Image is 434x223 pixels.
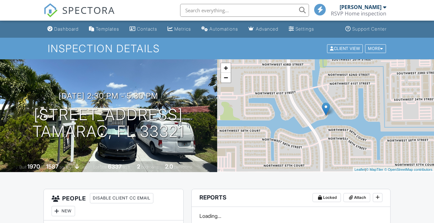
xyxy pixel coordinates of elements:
div: Metrics [174,26,191,32]
div: 2 [137,163,140,170]
h1: [STREET_ADDRESS] Tamarac, FL 33321 [33,106,184,141]
a: Client View [326,46,364,51]
span: Lot Size [93,165,107,170]
h1: Inspection Details [48,43,387,54]
span: Built [19,165,26,170]
div: 6337 [108,163,122,170]
span: SPECTORA [62,3,115,17]
span: sq. ft. [60,165,69,170]
h3: [DATE] 2:30 pm - 5:30 pm [59,92,158,100]
div: 1587 [46,163,59,170]
div: | [353,167,434,172]
a: SPECTORA [43,9,115,22]
a: Metrics [165,23,194,35]
div: Client View [327,44,363,53]
div: 1970 [27,163,40,170]
a: Support Center [343,23,389,35]
span: slab [80,165,87,170]
a: Contacts [127,23,160,35]
a: Zoom out [221,73,231,82]
a: © OpenStreetMap contributors [384,168,432,171]
a: Templates [86,23,122,35]
a: Automations (Basic) [199,23,241,35]
a: © MapTiler [366,168,383,171]
div: Advanced [256,26,278,32]
div: Templates [96,26,119,32]
div: Settings [295,26,314,32]
div: New [52,206,75,216]
div: [PERSON_NAME] [340,4,381,10]
span: bathrooms [174,165,192,170]
a: Zoom in [221,63,231,73]
div: Automations [209,26,238,32]
span: bedrooms [141,165,159,170]
h3: People [44,189,183,220]
a: Advanced [246,23,281,35]
div: 2.0 [165,163,173,170]
span: sq.ft. [123,165,131,170]
a: Leaflet [354,168,365,171]
a: Dashboard [45,23,81,35]
div: Contacts [137,26,157,32]
a: Settings [286,23,317,35]
div: More [365,44,386,53]
div: Disable Client CC Email [90,193,153,203]
div: Support Center [352,26,387,32]
input: Search everything... [180,4,309,17]
div: Dashboard [54,26,79,32]
div: RSVP Home inspection [331,10,386,17]
img: The Best Home Inspection Software - Spectora [43,3,58,17]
